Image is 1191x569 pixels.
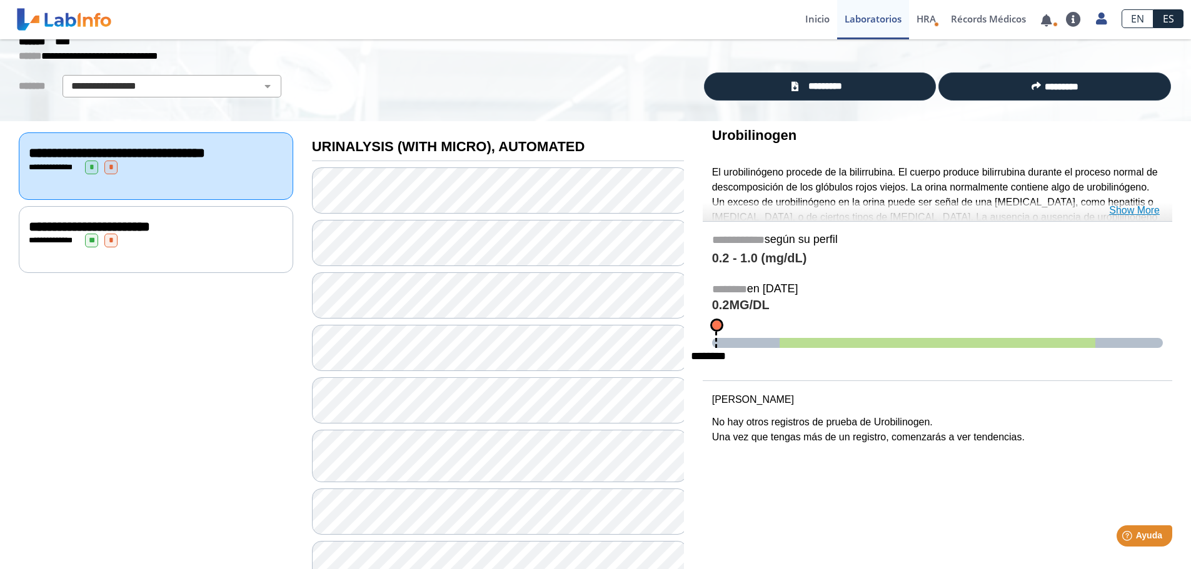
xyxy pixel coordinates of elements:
[712,165,1163,240] p: El urobilinógeno procede de la bilirrubina. El cuerpo produce bilirrubina durante el proceso norm...
[1122,9,1153,28] a: EN
[712,233,1163,247] h5: según su perfil
[712,282,1163,297] h5: en [DATE]
[712,298,1163,314] h4: 0.2MG/DL
[712,415,1163,445] p: No hay otros registros de prueba de Urobilinogen. Una vez que tengas más de un registro, comenzar...
[712,392,1163,407] p: [PERSON_NAME]
[712,251,1163,266] h4: 0.2 - 1.0 (mg/dL)
[1109,203,1160,218] a: Show More
[312,139,585,154] b: URINALYSIS (WITH MICRO), AUTOMATED
[917,12,936,25] span: HRA
[712,127,797,143] b: Urobilinogen
[1153,9,1183,28] a: ES
[1080,520,1177,555] iframe: Help widget launcher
